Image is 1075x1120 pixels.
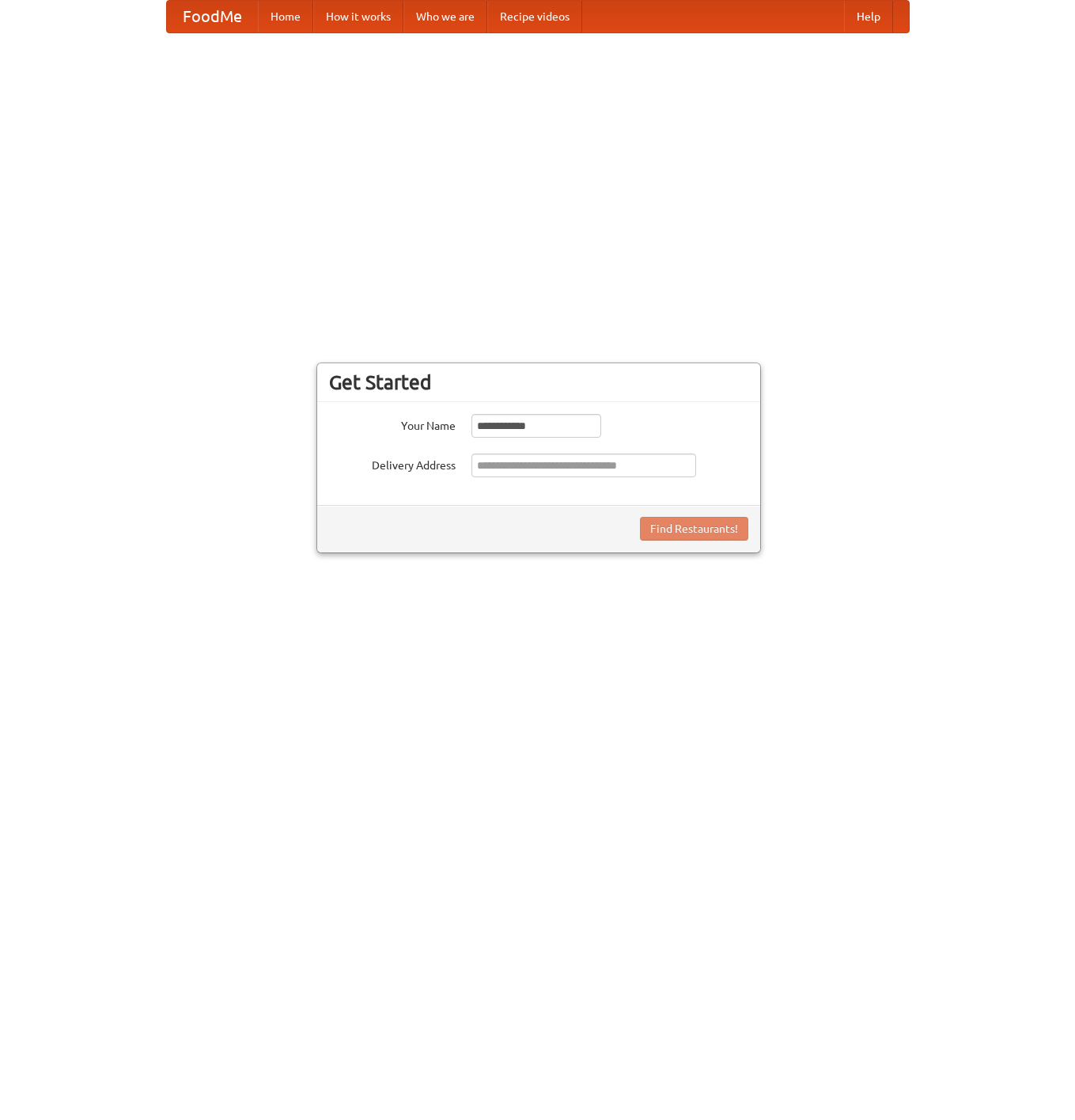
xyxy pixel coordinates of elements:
a: Who we are [403,1,487,32]
a: Help [844,1,893,32]
label: Delivery Address [329,454,456,473]
a: FoodMe [167,1,258,32]
a: Home [258,1,313,32]
label: Your Name [329,414,456,434]
button: Find Restaurants! [640,517,748,541]
a: How it works [313,1,403,32]
a: Recipe videos [487,1,582,32]
h3: Get Started [329,370,748,394]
